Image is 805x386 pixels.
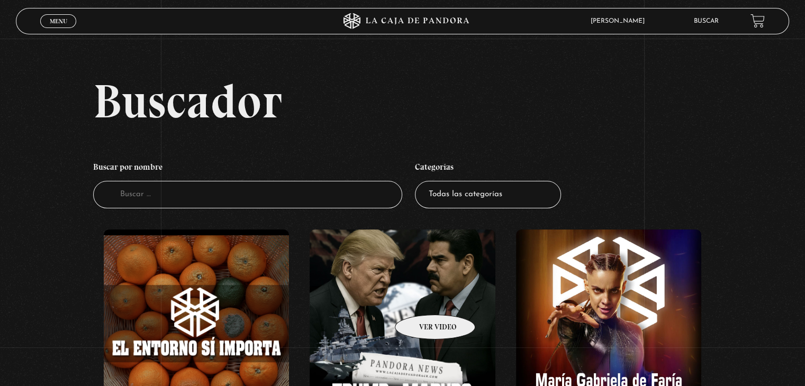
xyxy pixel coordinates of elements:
h2: Buscador [93,77,789,125]
h4: Buscar por nombre [93,157,402,181]
span: Cerrar [46,26,71,34]
span: Menu [50,18,67,24]
span: [PERSON_NAME] [585,18,655,24]
a: Buscar [694,18,719,24]
h4: Categorías [415,157,561,181]
a: View your shopping cart [750,14,765,28]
